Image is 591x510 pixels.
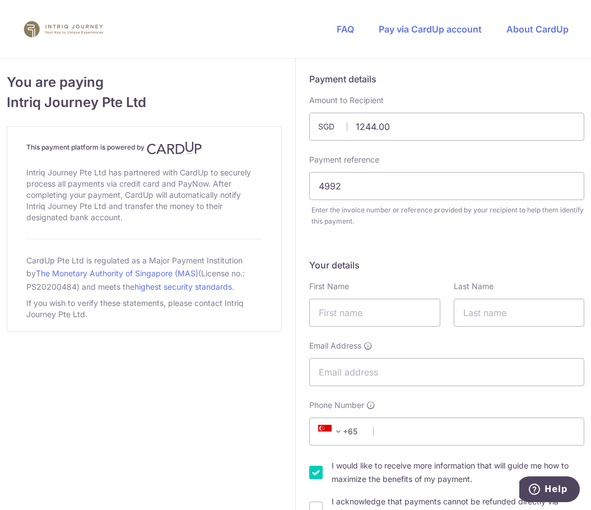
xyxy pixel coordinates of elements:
[519,476,580,504] iframe: Opens a widget where you can find more information
[311,205,584,227] div: Enter the invoice number or reference provided by your recipient to help them identify this payment.
[309,281,349,292] label: First Name
[147,141,202,155] img: CardUp
[337,24,354,35] a: FAQ
[26,141,262,155] h4: This payment platform is powered by
[309,358,584,386] input: Email address
[379,24,482,35] a: Pay via CardUp account
[36,268,198,278] a: The Monetary Authority of Singapore (MAS)
[309,400,364,411] span: Phone Number
[26,165,262,225] div: Intriq Journey Pte Ltd has partnered with CardUp to securely process all payments via credit card...
[309,113,584,141] input: Payment amount
[309,299,440,327] input: First name
[454,281,494,292] label: Last Name
[134,282,232,291] a: highest security standards
[26,295,262,322] div: If you wish to verify these statements, please contact Intriq Journey Pte Ltd.
[309,154,379,165] label: Payment reference
[309,340,361,351] span: Email Address
[309,72,584,86] h5: Payment details
[318,121,347,132] span: SGD
[318,425,345,438] span: +65
[454,299,585,327] input: Last name
[26,253,262,295] div: CardUp Pte Ltd is regulated as a Major Payment Institution by (License no.: PS20200484) and meets...
[7,92,282,113] span: Intriq Journey Pte Ltd
[309,258,584,272] h5: Your details
[7,72,282,92] span: You are paying
[309,95,384,106] label: Amount to Recipient
[332,459,584,486] label: I would like to receive more information that will guide me how to maximize the benefits of my pa...
[506,24,569,35] a: About CardUp
[315,425,365,438] span: +65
